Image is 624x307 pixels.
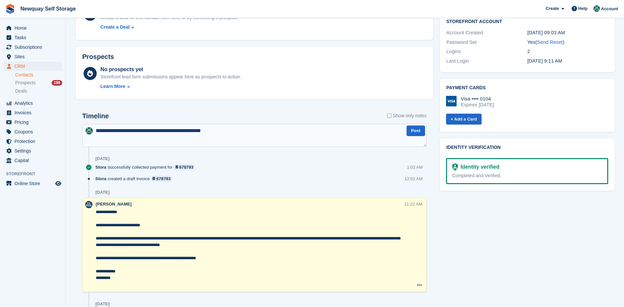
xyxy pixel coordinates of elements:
[446,114,482,125] a: + Add a Card
[3,42,62,52] a: menu
[404,201,422,207] div: 11:22 AM
[452,163,458,171] img: Identity Verification Ready
[14,33,54,42] span: Tasks
[407,164,423,170] div: 1:02 AM
[86,127,93,134] img: JON
[3,98,62,108] a: menu
[461,102,494,108] div: Expires [DATE]
[546,5,559,12] span: Create
[14,137,54,146] span: Protection
[14,146,54,155] span: Settings
[446,85,608,91] h2: Payment cards
[452,172,602,179] div: Completed and Verified.
[3,33,62,42] a: menu
[15,72,62,78] a: Contacts
[52,80,62,86] div: 198
[95,164,198,170] div: successfully collected payment for
[100,83,241,90] a: Learn More
[100,66,241,73] div: No prospects yet
[458,163,499,171] div: Identity verified
[95,176,176,182] div: created a draft invoice
[3,118,62,127] a: menu
[446,57,527,65] div: Last Login
[387,112,391,119] input: Show only notes
[14,108,54,117] span: Invoices
[14,23,54,33] span: Home
[100,83,125,90] div: Learn More
[15,80,36,86] span: Prospects
[3,156,62,165] a: menu
[446,96,457,106] img: Visa Logo
[3,146,62,155] a: menu
[85,201,92,208] img: Colette Pearce
[461,96,494,102] div: Visa •••• 0104
[14,52,54,61] span: Sites
[593,5,600,12] img: JON
[405,176,423,182] div: 12:01 AM
[446,29,527,37] div: Account Created
[14,156,54,165] span: Capital
[82,112,109,120] h2: Timeline
[95,190,110,195] div: [DATE]
[3,137,62,146] a: menu
[387,112,427,119] label: Show only notes
[100,24,238,31] a: Create a Deal
[3,127,62,136] a: menu
[179,164,193,170] div: 678793
[601,6,618,12] span: Account
[95,156,110,161] div: [DATE]
[96,202,132,207] span: [PERSON_NAME]
[151,176,172,182] a: 678793
[535,39,564,45] span: ( )
[100,73,241,80] div: Storefront lead form submissions appear here as prospects to action.
[95,301,110,307] div: [DATE]
[527,29,608,37] div: [DATE] 09:03 AM
[18,3,78,14] a: Newquay Self Storage
[15,79,62,86] a: Prospects 198
[6,171,65,177] span: Storefront
[14,179,54,188] span: Online Store
[95,176,106,182] span: Stora
[14,62,54,71] span: CRM
[527,39,608,46] div: Yes
[3,62,62,71] a: menu
[5,4,15,14] img: stora-icon-8386f47178a22dfd0bd8f6a31ec36ba5ce8667c1dd55bd0f319d3a0aa187defe.svg
[15,88,27,94] span: Deals
[446,48,527,55] div: Logins
[95,164,106,170] span: Stora
[3,23,62,33] a: menu
[3,108,62,117] a: menu
[446,18,608,24] h2: Storefront Account
[54,180,62,187] a: Preview store
[446,145,608,150] h2: Identity verification
[156,176,170,182] div: 678793
[14,127,54,136] span: Coupons
[14,42,54,52] span: Subscriptions
[14,98,54,108] span: Analytics
[174,164,195,170] a: 678793
[3,179,62,188] a: menu
[82,53,114,61] h2: Prospects
[527,58,562,64] time: 2025-07-09 08:11:31 UTC
[15,88,62,95] a: Deals
[527,48,608,55] div: 2
[100,24,130,31] div: Create a Deal
[446,39,527,46] div: Password Set
[578,5,587,12] span: Help
[14,118,54,127] span: Pricing
[407,126,425,136] button: Post
[3,52,62,61] a: menu
[537,39,562,45] a: Send Reset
